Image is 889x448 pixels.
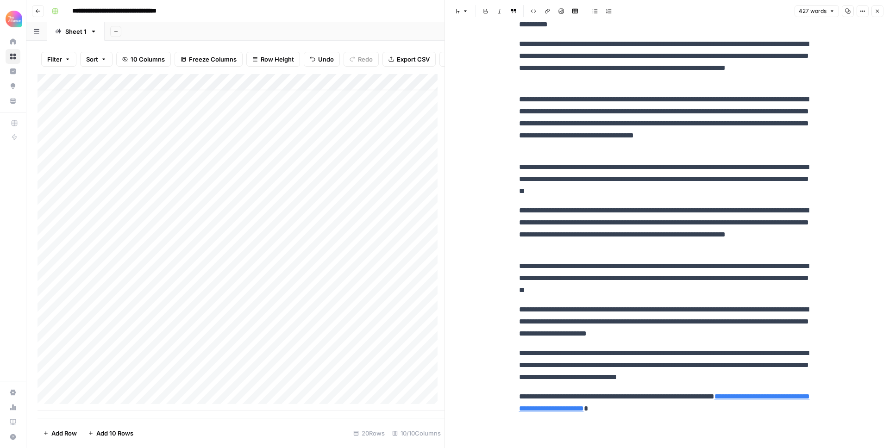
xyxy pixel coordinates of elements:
[86,55,98,64] span: Sort
[82,426,139,441] button: Add 10 Rows
[799,7,826,15] span: 427 words
[350,426,388,441] div: 20 Rows
[261,55,294,64] span: Row Height
[51,429,77,438] span: Add Row
[65,27,87,36] div: Sheet 1
[38,426,82,441] button: Add Row
[131,55,165,64] span: 10 Columns
[388,426,444,441] div: 10/10 Columns
[304,52,340,67] button: Undo
[6,7,20,31] button: Workspace: Alliance
[318,55,334,64] span: Undo
[47,22,105,41] a: Sheet 1
[6,49,20,64] a: Browse
[96,429,133,438] span: Add 10 Rows
[795,5,839,17] button: 427 words
[116,52,171,67] button: 10 Columns
[397,55,430,64] span: Export CSV
[6,11,22,27] img: Alliance Logo
[189,55,237,64] span: Freeze Columns
[6,385,20,400] a: Settings
[6,400,20,415] a: Usage
[47,55,62,64] span: Filter
[358,55,373,64] span: Redo
[6,429,20,444] button: Help + Support
[80,52,113,67] button: Sort
[382,52,436,67] button: Export CSV
[175,52,243,67] button: Freeze Columns
[41,52,76,67] button: Filter
[6,93,20,108] a: Your Data
[6,34,20,49] a: Home
[344,52,379,67] button: Redo
[6,79,20,93] a: Opportunities
[6,415,20,429] a: Learning Hub
[6,64,20,79] a: Insights
[246,52,300,67] button: Row Height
